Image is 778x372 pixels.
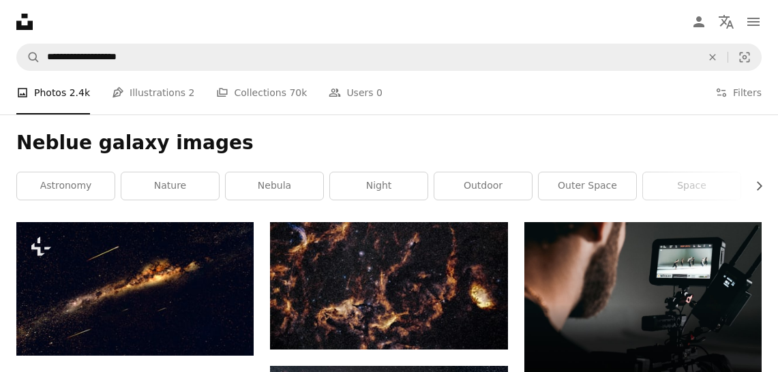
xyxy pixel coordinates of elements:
a: an image of a star cluster taken from space [270,279,507,292]
button: scroll list to the right [747,172,762,200]
a: astronomy [17,172,115,200]
button: Clear [698,44,728,70]
button: Filters [715,71,762,114]
a: space [643,172,740,200]
span: 0 [376,85,383,100]
button: Search Unsplash [17,44,40,70]
a: Collections 70k [216,71,307,114]
a: Home — Unsplash [16,14,33,30]
a: nebula [226,172,323,200]
a: outer space [539,172,636,200]
form: Find visuals sitewide [16,44,762,71]
button: Visual search [728,44,761,70]
a: An image of a very large star in the sky [16,282,254,294]
a: night [330,172,428,200]
button: Language [713,8,740,35]
a: Illustrations 2 [112,71,194,114]
a: nature [121,172,219,200]
span: 2 [189,85,195,100]
a: outdoor [434,172,532,200]
h1: Neblue galaxy images [16,131,762,155]
a: Users 0 [329,71,383,114]
img: an image of a star cluster taken from space [270,222,507,350]
button: Menu [740,8,767,35]
a: Log in / Sign up [685,8,713,35]
img: An image of a very large star in the sky [16,222,254,356]
span: 70k [289,85,307,100]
